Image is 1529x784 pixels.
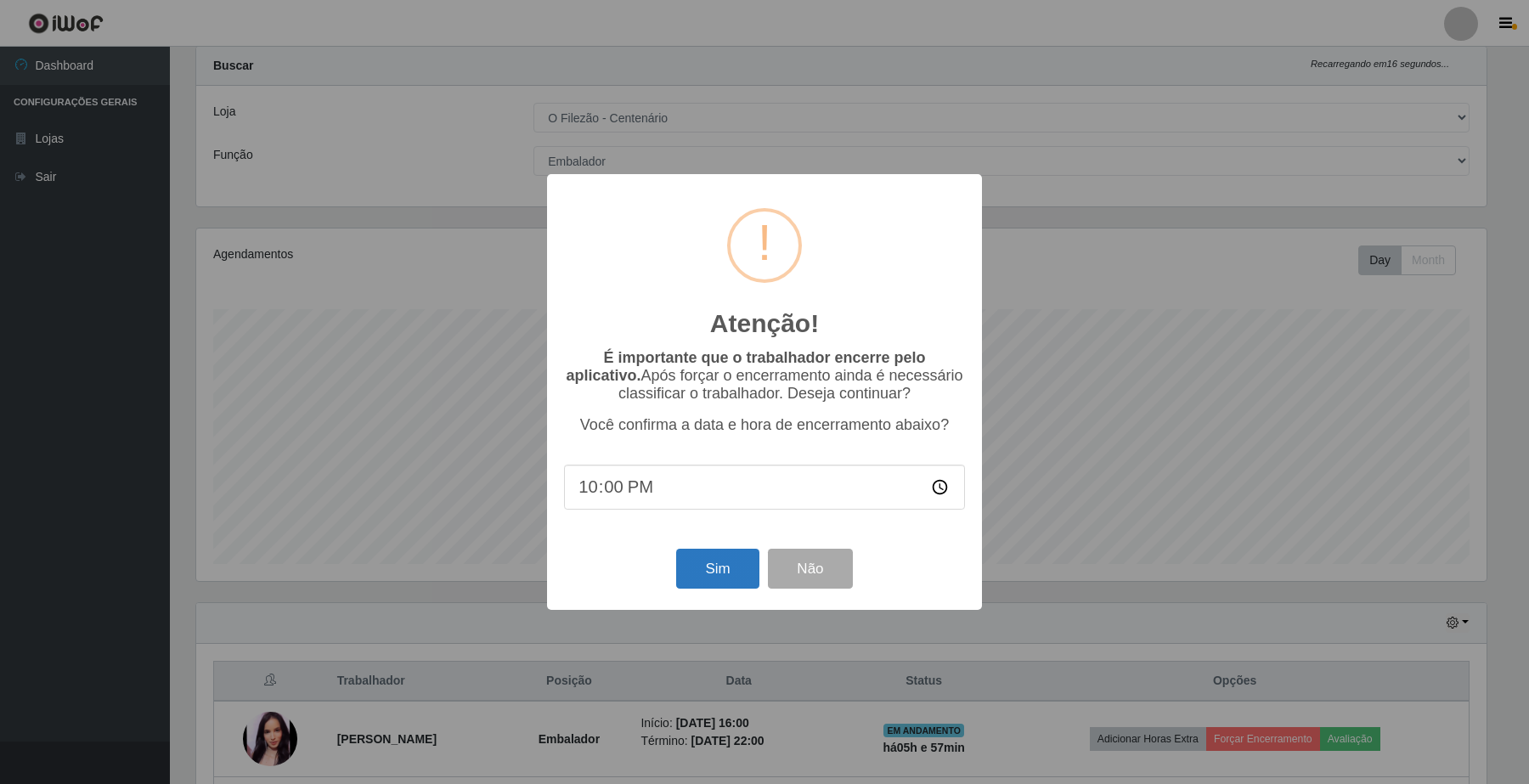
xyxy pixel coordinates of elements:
[768,549,852,589] button: Não
[566,349,925,384] b: É importante que o trabalhador encerre pelo aplicativo.
[564,349,965,403] p: Após forçar o encerramento ainda é necessário classificar o trabalhador. Deseja continuar?
[710,308,819,339] h2: Atenção!
[564,416,965,434] p: Você confirma a data e hora de encerramento abaixo?
[676,549,759,589] button: Sim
